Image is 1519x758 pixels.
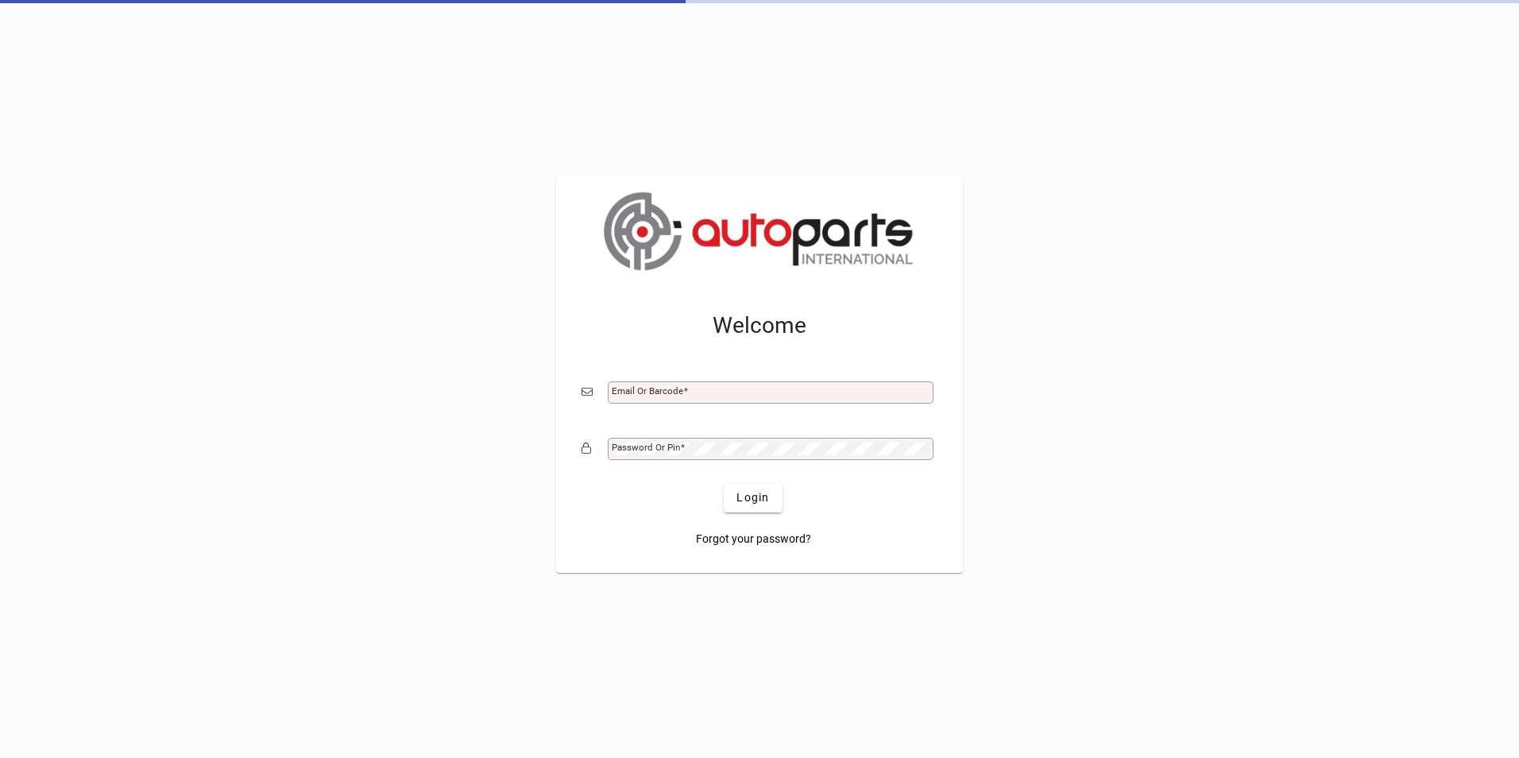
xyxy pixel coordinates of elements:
span: Forgot your password? [696,531,811,547]
a: Forgot your password? [690,525,817,554]
mat-label: Email or Barcode [612,385,683,396]
button: Login [724,484,782,512]
span: Login [736,489,769,506]
h2: Welcome [582,312,937,339]
mat-label: Password or Pin [612,442,680,453]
